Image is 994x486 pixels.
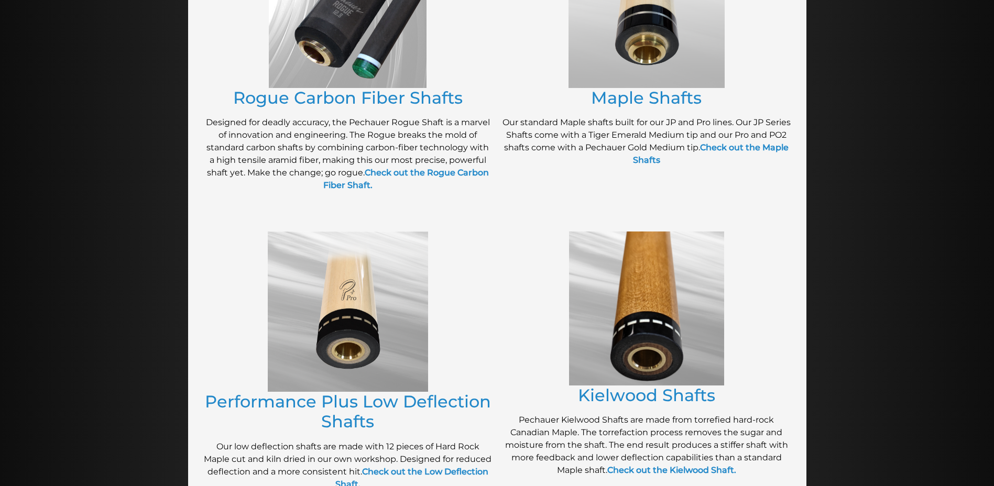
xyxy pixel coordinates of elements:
a: Check out the Rogue Carbon Fiber Shaft. [323,168,489,190]
a: Maple Shafts [591,87,702,108]
p: Designed for deadly accuracy, the Pechauer Rogue Shaft is a marvel of innovation and engineering.... [204,116,492,192]
p: Our standard Maple shafts built for our JP and Pro lines. Our JP Series Shafts come with a Tiger ... [503,116,791,167]
a: Performance Plus Low Deflection Shafts [205,391,491,432]
a: Check out the Maple Shafts [633,142,789,165]
a: Check out the Kielwood Shaft. [607,465,736,475]
p: Pechauer Kielwood Shafts are made from torrefied hard-rock Canadian Maple. The torrefaction proce... [503,414,791,477]
a: Kielwood Shafts [578,385,715,405]
a: Rogue Carbon Fiber Shafts [233,87,463,108]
